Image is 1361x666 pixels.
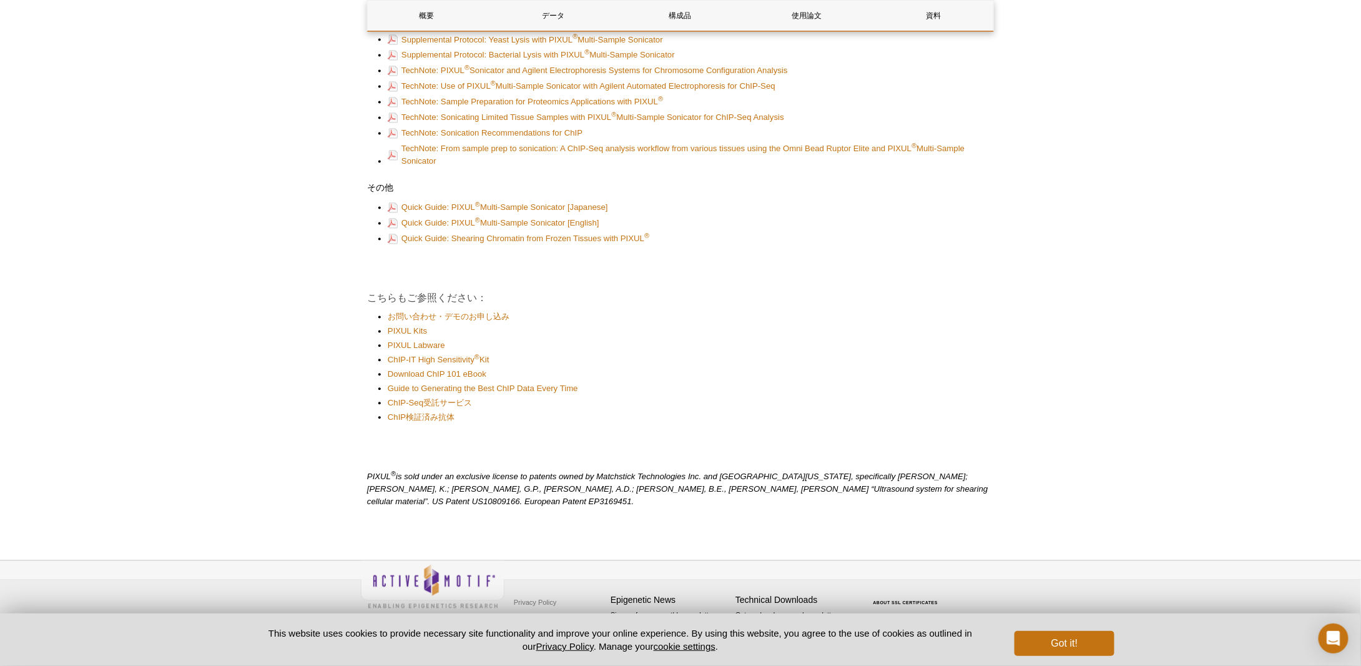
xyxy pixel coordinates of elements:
[367,472,988,507] em: PIXUL is sold under an exclusive license to patents owned by Matchstick Technologies Inc. and [GE...
[388,79,775,94] a: TechNote: Use of PIXUL®Multi-Sample Sonicator with Agilent Automated Electrophoresis for ChIP-Seq
[388,126,582,141] a: TechNote: Sonication Recommendations for ChIP
[388,48,675,63] a: Supplemental Protocol: Bacterial Lysis with PIXUL®Multi-Sample Sonicator
[474,353,479,360] sup: ®
[735,610,854,642] p: Get our brochures and newsletters, or request them by mail.
[388,232,649,247] a: Quick Guide: Shearing Chromatin from Frozen Tissues with PIXUL®
[361,561,504,612] img: Active Motif,
[388,326,427,338] a: PIXUL Kits
[511,612,576,631] a: Terms & Conditions
[611,595,729,606] h4: Epigenetic News
[536,641,594,652] a: Privacy Policy
[654,641,715,652] button: cookie settings
[611,111,616,119] sup: ®
[388,397,472,410] a: ChIP-Seq受託サービス
[388,201,608,216] a: Quick Guide: PIXUL®Multi-Sample Sonicator [Japanese]
[911,142,916,150] sup: ®
[644,232,649,240] sup: ®
[247,627,994,653] p: This website uses cookies to provide necessary site functionality and improve your online experie...
[388,340,445,352] a: PIXUL Labware
[873,601,938,605] a: ABOUT SSL CERTIFICATES
[749,1,866,31] a: 使用論文
[584,49,589,56] sup: ®
[367,292,994,305] h4: こちらもご参照ください：
[368,1,485,31] a: 概要
[1015,631,1114,656] button: Got it!
[611,610,729,653] p: Sign up for our monthly newsletter highlighting recent publications in the field of epigenetics.
[367,181,994,196] h3: その他
[388,412,454,424] a: ChIP検証済み抗体
[475,201,480,209] sup: ®
[391,470,396,477] sup: ®
[388,369,486,381] a: Download ChIP 101 eBook
[572,33,577,41] sup: ®
[388,354,489,367] a: ChIP-IT High Sensitivity®Kit
[388,311,509,324] a: お問い合わせ・デモのお申し込み
[388,111,784,126] a: TechNote: Sonicating Limited Tissue Samples with PIXUL®Multi-Sample Sonicator for ChIP-Seq Analysis
[511,594,559,612] a: Privacy Policy
[494,1,612,31] a: データ
[491,80,496,87] sup: ®
[658,96,663,103] sup: ®
[475,217,480,224] sup: ®
[735,595,854,606] h4: Technical Downloads
[464,64,469,72] sup: ®
[388,383,578,395] a: Guide to Generating the Best ChIP Data Every Time
[388,32,663,47] a: Supplemental Protocol: Yeast Lysis with PIXUL®Multi-Sample Sonicator
[388,64,788,79] a: TechNote: PIXUL®Sonicator and Agilent Electrophoresis Systems for Chromosome Configuration Analysis
[860,583,954,610] table: Click to Verify - This site chose Symantec SSL for secure e-commerce and confidential communicati...
[875,1,993,31] a: 資料
[621,1,739,31] a: 構成品
[388,95,663,110] a: TechNote: Sample Preparation for Proteomics Applications with PIXUL®
[388,216,599,231] a: Quick Guide: PIXUL®Multi-Sample Sonicator [English]
[388,142,981,169] a: TechNote: From sample prep to sonication: A ChIP-Seq analysis workflow from various tissues using...
[1319,624,1349,654] div: Open Intercom Messenger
